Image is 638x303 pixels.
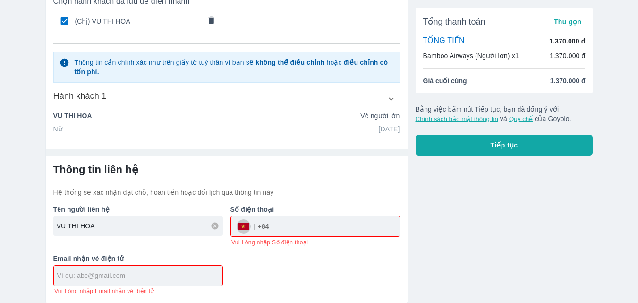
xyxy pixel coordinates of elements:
b: Tên người liên hệ [53,206,110,213]
b: Email nhận vé điện tử [53,255,124,262]
span: Tiếp tục [491,140,518,150]
p: 1.370.000 đ [549,36,585,46]
p: Hệ thống sẽ xác nhận đặt chỗ, hoàn tiền hoặc đổi lịch qua thông tin này [53,188,400,197]
button: Chính sách bảo mật thông tin [416,115,498,122]
h6: Thông tin liên hệ [53,163,400,176]
p: VU THI HOA [53,111,92,121]
button: comments [201,11,221,31]
p: Bamboo Airways (Người lớn) x1 [423,51,519,61]
p: 1.370.000 đ [550,51,586,61]
p: TỔNG TIỀN [423,36,465,46]
p: Bằng việc bấm nút Tiếp tục, bạn đã đồng ý với và của Goyolo. [416,104,593,123]
span: (Chị) VU THI HOA [75,17,201,26]
p: Thông tin cần chính xác như trên giấy tờ tuỳ thân vì bạn sẽ hoặc [74,58,393,77]
span: 1.370.000 đ [550,76,586,86]
h6: Hành khách 1 [53,90,107,102]
strong: không thể điều chỉnh [255,59,324,66]
b: Số điện thoại [230,206,274,213]
button: Quy chế [509,115,533,122]
p: Nữ [53,124,62,134]
button: Thu gọn [550,15,586,28]
span: Vui Lòng nhập Email nhận vé điện tử [54,287,154,295]
input: Ví dụ: NGUYEN VAN A [57,221,223,231]
span: Vui Lòng nhập Số điện thoại [231,239,308,246]
input: Ví dụ: abc@gmail.com [57,271,222,280]
button: Tiếp tục [416,135,593,156]
p: [DATE] [379,124,400,134]
p: Vé người lớn [360,111,400,121]
span: Thu gọn [554,18,582,26]
span: Giá cuối cùng [423,76,467,86]
span: Tổng thanh toán [423,16,485,27]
